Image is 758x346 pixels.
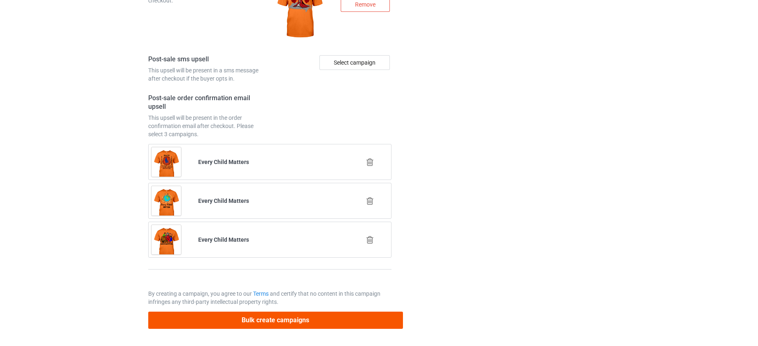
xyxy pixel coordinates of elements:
[148,312,403,328] button: Bulk create campaigns
[148,55,267,64] h4: Post-sale sms upsell
[148,66,267,83] div: This upsell will be present in a sms message after checkout if the buyer opts in.
[148,94,267,111] h4: Post-sale order confirmation email upsell
[198,159,249,165] b: Every Child Matters
[319,55,390,70] div: Select campaign
[253,290,269,297] a: Terms
[148,290,391,306] p: By creating a campaign, you agree to our and certify that no content in this campaign infringes a...
[198,236,249,243] b: Every Child Matters
[198,198,249,204] b: Every Child Matters
[148,114,267,138] div: This upsell will be present in the order confirmation email after checkout. Please select 3 campa...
